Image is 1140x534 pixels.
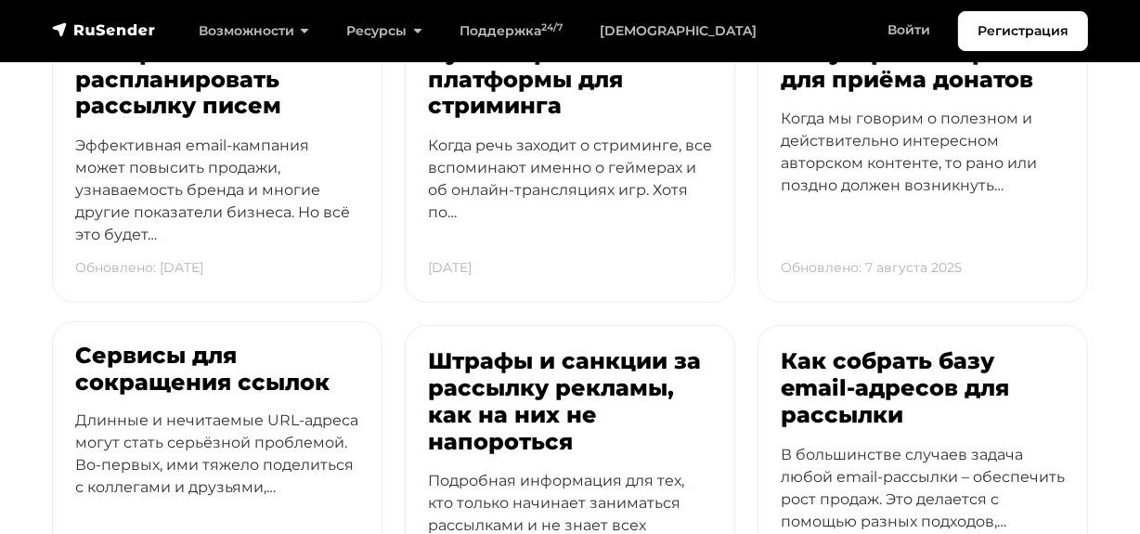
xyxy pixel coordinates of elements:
p: Обновлено: 7 августа 2025 [781,249,962,287]
h3: Лучшие российские платформы для стриминга [428,40,712,120]
a: Ресурсы [328,12,440,50]
h3: Штрафы и санкции за рассылку рекламы, как на них не напороться [428,348,712,455]
h3: Как собрать базу email-адресов для рассылки [781,348,1065,428]
h3: Сервисы для сокращения ссылок [75,343,359,397]
p: Когда речь заходит о стриминге, все вспоминают именно о геймерах и об онлайн-трансляциях игр. Хот... [428,135,712,257]
a: Регистрация [958,11,1088,51]
h3: Как грамотно распланировать рассылку писем [75,40,359,120]
p: Обновлено: [DATE] [75,249,203,287]
a: [DEMOGRAPHIC_DATA] [581,12,775,50]
a: Возможности [180,12,328,50]
p: Длинные и нечитаемые URL-адреса могут стать серьёзной проблемой. Во-первых, ими тяжело поделиться... [75,410,359,532]
h3: Популярные сервисы для приёма донатов [781,40,1065,94]
a: Как грамотно распланировать рассылку писем Эффективная email-кампания может повысить продажи, узн... [52,17,382,303]
sup: 24/7 [541,21,563,33]
a: Войти [869,11,949,49]
img: RuSender [52,20,156,39]
p: Когда мы говорим о полезном и действительно интересном авторском контенте, то рано или поздно дол... [781,108,1065,230]
p: Эффективная email-кампания может повысить продажи, узнаваемость бренда и многие другие показатели... [75,135,359,280]
a: Популярные сервисы для приёма донатов Когда мы говорим о полезном и действительно интересном авто... [758,17,1088,303]
p: [DATE] [428,249,472,287]
a: Лучшие российские платформы для стриминга Когда речь заходит о стриминге, все вспоминают именно о... [405,17,735,303]
a: Поддержка24/7 [441,12,581,50]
